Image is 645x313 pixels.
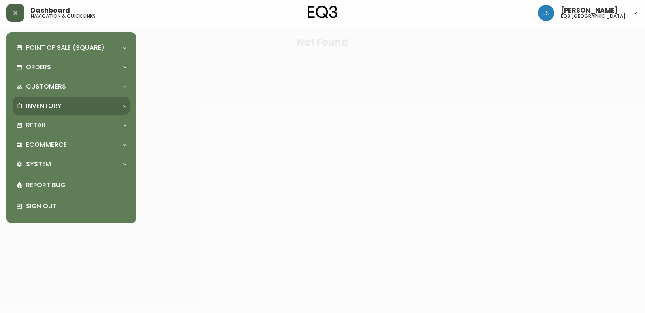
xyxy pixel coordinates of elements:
[26,63,51,72] p: Orders
[13,58,130,76] div: Orders
[26,82,66,91] p: Customers
[13,155,130,173] div: System
[561,7,618,14] span: [PERSON_NAME]
[308,6,337,19] img: logo
[26,102,62,110] p: Inventory
[13,175,130,196] div: Report Bug
[561,14,626,19] h5: eq3 [GEOGRAPHIC_DATA]
[13,78,130,95] div: Customers
[13,196,130,217] div: Sign Out
[31,7,70,14] span: Dashboard
[26,160,51,169] p: System
[13,39,130,57] div: Point of Sale (Square)
[31,14,96,19] h5: navigation & quick links
[26,181,126,190] p: Report Bug
[13,116,130,134] div: Retail
[26,43,105,52] p: Point of Sale (Square)
[26,202,126,211] p: Sign Out
[26,121,46,130] p: Retail
[13,97,130,115] div: Inventory
[538,5,554,21] img: f82dfefccbffaa8aacc9f3a909cf23c8
[26,140,67,149] p: Ecommerce
[13,136,130,154] div: Ecommerce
